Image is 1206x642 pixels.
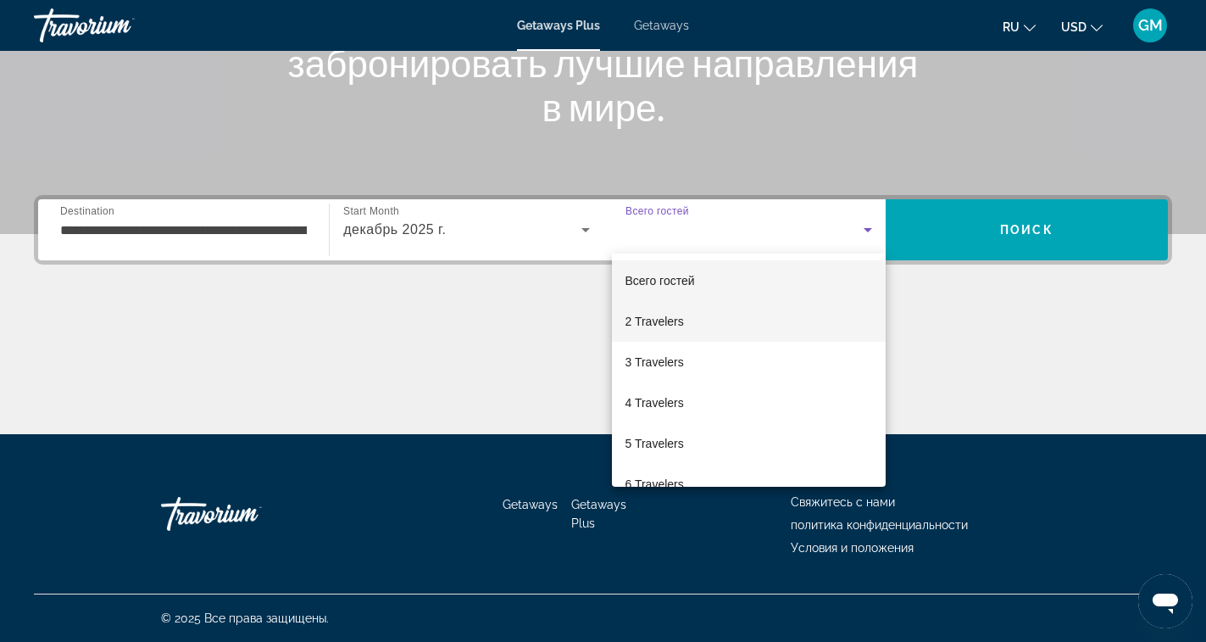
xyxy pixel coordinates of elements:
[625,311,684,332] span: 2 Travelers
[625,433,684,454] span: 5 Travelers
[625,393,684,413] span: 4 Travelers
[625,474,684,494] span: 6 Travelers
[625,274,695,288] span: Всего гостей
[1138,574,1192,628] iframe: Кнопка запуска окна обмена сообщениями
[625,352,684,372] span: 3 Travelers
